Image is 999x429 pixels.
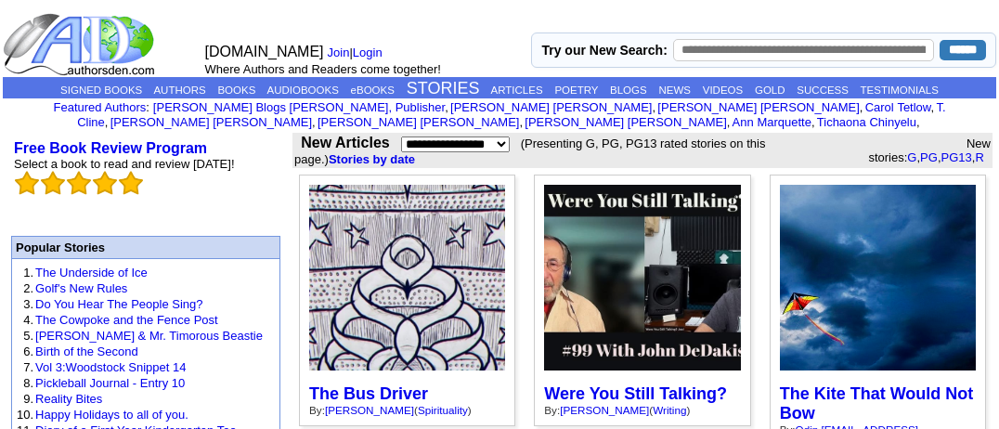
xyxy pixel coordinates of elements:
[418,404,468,416] a: Spirituality
[77,100,945,129] a: T. Cline
[217,84,255,96] a: BOOKS
[119,171,143,195] img: bigemptystars.png
[93,171,117,195] img: bigemptystars.png
[35,281,127,295] a: Golf's New Rules
[755,84,785,96] a: GOLD
[544,404,740,416] div: By: ( )
[23,360,33,374] font: 7.
[54,100,149,114] font: :
[205,44,324,59] font: [DOMAIN_NAME]
[35,329,263,343] a: [PERSON_NAME] & Mr. Timorous Beastie
[730,118,732,128] font: i
[865,100,931,114] a: Carol Tetlow
[23,281,33,295] font: 2.
[907,150,916,164] a: G
[861,84,939,96] a: TESTIMONIALS
[797,84,849,96] a: SUCCESS
[14,140,207,156] a: Free Book Review Program
[491,84,543,96] a: ARTICLES
[450,100,652,114] a: [PERSON_NAME] [PERSON_NAME]
[610,84,647,96] a: BLOGS
[560,404,649,416] a: [PERSON_NAME]
[817,115,916,129] a: Tichaona Chinyelu
[67,171,91,195] img: bigemptystars.png
[16,240,105,254] font: Popular Stories
[316,118,318,128] font: i
[3,12,159,77] img: logo_ad.gif
[23,329,33,343] font: 5.
[523,118,525,128] font: i
[407,79,480,97] a: STORIES
[17,408,33,422] font: 10.
[35,376,185,390] a: Pickleball Journal - Entry 10
[863,103,864,113] font: i
[41,171,65,195] img: bigemptystars.png
[815,118,817,128] font: i
[35,360,186,374] a: Vol 3:Woodstock Snippet 14
[267,84,339,96] a: AUDIOBOOKS
[318,115,519,129] a: [PERSON_NAME] [PERSON_NAME]
[941,150,972,164] a: PG13
[325,404,414,416] a: [PERSON_NAME]
[60,84,142,96] a: SIGNED BOOKS
[975,150,983,164] a: R
[868,136,991,164] font: New stories: , , ,
[23,297,33,311] font: 3.
[35,313,218,327] a: The Cowpoke and the Fence Post
[35,344,138,358] a: Birth of the Second
[108,118,110,128] font: i
[525,115,726,129] a: [PERSON_NAME] [PERSON_NAME]
[541,43,667,58] label: Try our New Search:
[110,115,312,129] a: [PERSON_NAME] [PERSON_NAME]
[655,103,657,113] font: i
[77,100,945,129] font: , , , , , , , , , ,
[23,392,33,406] font: 9.
[780,384,974,422] a: The Kite That Would Not Bow
[353,45,383,59] a: Login
[35,392,102,406] a: Reality Bites
[35,408,188,422] a: Happy Holidays to all of you.
[448,103,450,113] font: i
[329,152,415,166] a: Stories by date
[23,313,33,327] font: 4.
[658,84,691,96] a: NEWS
[554,84,598,96] a: POETRY
[23,344,33,358] font: 6.
[328,45,389,59] font: |
[733,115,811,129] a: Ann Marquette
[653,404,686,416] a: Writing
[328,45,350,59] a: Join
[14,157,235,171] font: Select a book to read and review [DATE]!
[544,384,727,403] a: Were You Still Talking?
[23,376,33,390] font: 8.
[35,266,148,279] a: The Underside of Ice
[153,100,445,114] a: [PERSON_NAME] Blogs [PERSON_NAME], Publisher
[35,297,202,311] a: Do You Hear The People Sing?
[351,84,395,96] a: eBOOKS
[294,136,765,166] font: (Presenting G, PG, PG13 rated stories on this page.)
[153,84,205,96] a: AUTHORS
[54,100,147,114] a: Featured Authors
[301,135,389,150] b: New Articles
[205,62,441,76] font: Where Authors and Readers come together!
[309,384,428,403] a: The Bus Driver
[23,266,33,279] font: 1.
[920,150,938,164] a: PG
[703,84,743,96] a: VIDEOS
[920,118,922,128] font: i
[934,103,936,113] font: i
[657,100,859,114] a: [PERSON_NAME] [PERSON_NAME]
[309,404,505,416] div: By: ( )
[15,171,39,195] img: bigemptystars.png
